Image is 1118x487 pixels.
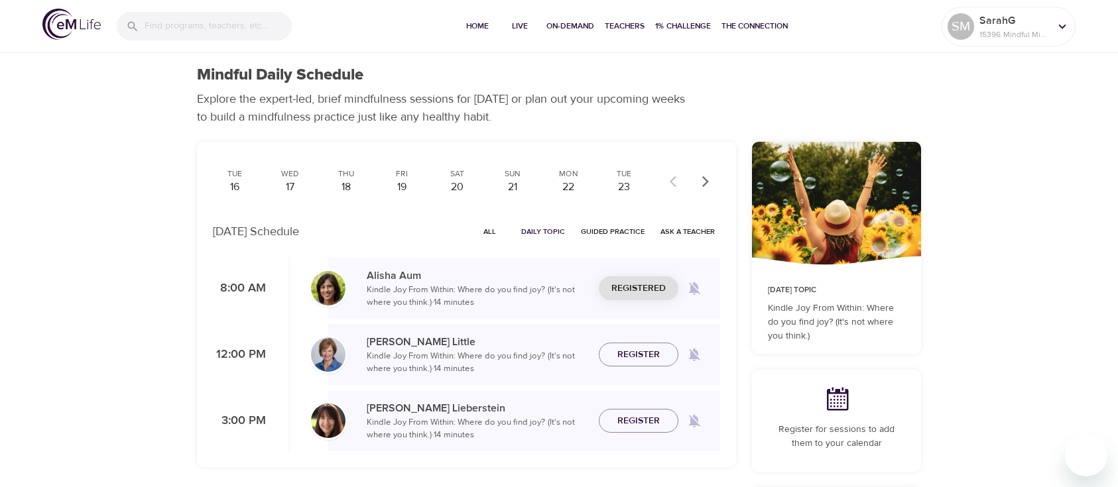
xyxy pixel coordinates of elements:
[274,168,307,180] div: Wed
[441,180,474,195] div: 20
[311,337,345,372] img: Kerry_Little_Headshot_min.jpg
[473,225,505,238] span: All
[768,284,905,296] p: [DATE] Topic
[721,19,788,33] span: The Connection
[330,168,363,180] div: Thu
[367,284,588,309] p: Kindle Joy From Within: Where do you find joy? (It's not where you think.) · 14 minutes
[678,405,710,437] span: Remind me when a class goes live every Wednesday at 3:00 PM
[678,339,710,370] span: Remind me when a class goes live every Wednesday at 12:00 PM
[948,13,974,40] div: SM
[367,350,588,376] p: Kindle Joy From Within: Where do you find joy? (It's not where you think.) · 14 minutes
[367,416,588,442] p: Kindle Joy From Within: Where do you find joy? (It's not where you think.) · 14 minutes
[552,168,585,180] div: Mon
[274,180,307,195] div: 17
[768,301,905,343] p: Kindle Joy From Within: Where do you find joy? (It's not where you think.)
[581,225,645,238] span: Guided Practice
[197,66,363,85] h1: Mindful Daily Schedule
[213,223,299,241] p: [DATE] Schedule
[213,280,266,298] p: 8:00 AM
[599,343,678,367] button: Register
[213,346,266,364] p: 12:00 PM
[504,19,536,33] span: Live
[1065,434,1107,476] iframe: Button to launch messaging window
[552,180,585,195] div: 22
[678,272,710,304] span: Remind me when a class goes live every Wednesday at 8:00 AM
[607,180,641,195] div: 23
[197,90,694,126] p: Explore the expert-led, brief mindfulness sessions for [DATE] or plan out your upcoming weeks to ...
[213,412,266,430] p: 3:00 PM
[218,180,251,195] div: 16
[516,221,570,242] button: Daily Topic
[367,334,588,350] p: [PERSON_NAME] Little
[546,19,594,33] span: On-Demand
[768,423,905,451] p: Register for sessions to add them to your calendar
[385,168,418,180] div: Fri
[599,276,678,301] button: Registered
[367,268,588,284] p: Alisha Aum
[660,225,715,238] span: Ask a Teacher
[521,225,565,238] span: Daily Topic
[385,180,418,195] div: 19
[617,347,660,363] span: Register
[576,221,650,242] button: Guided Practice
[311,271,345,305] img: Alisha%20Aum%208-9-21.jpg
[655,221,720,242] button: Ask a Teacher
[979,13,1050,28] p: SarahG
[607,168,641,180] div: Tue
[617,413,660,429] span: Register
[605,19,645,33] span: Teachers
[42,9,101,40] img: logo
[462,19,493,33] span: Home
[655,19,711,33] span: 1% Challenge
[468,221,511,242] button: All
[496,180,529,195] div: 21
[367,400,588,416] p: [PERSON_NAME] Lieberstein
[979,28,1050,40] p: 15396 Mindful Minutes
[145,12,292,40] input: Find programs, teachers, etc...
[441,168,474,180] div: Sat
[611,280,666,297] span: Registered
[330,180,363,195] div: 18
[599,409,678,433] button: Register
[311,404,345,438] img: Andrea_Lieberstein-min.jpg
[496,168,529,180] div: Sun
[218,168,251,180] div: Tue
